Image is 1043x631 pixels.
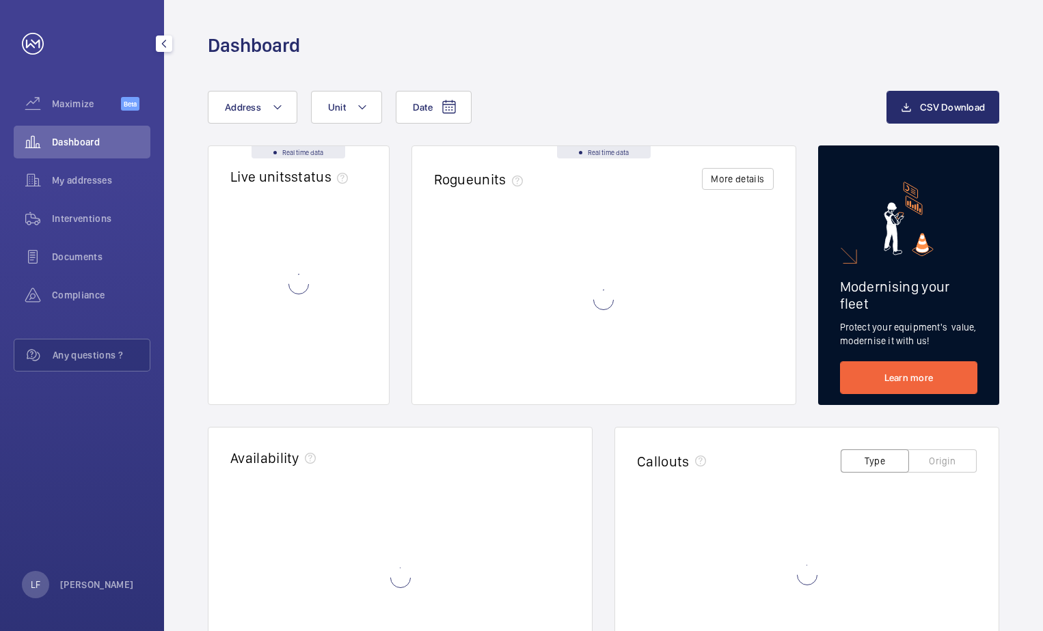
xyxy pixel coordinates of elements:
[908,449,977,473] button: Origin
[52,250,150,264] span: Documents
[702,168,773,190] button: More details
[52,135,150,149] span: Dashboard
[841,449,909,473] button: Type
[884,182,934,256] img: marketing-card.svg
[557,146,651,158] div: Real time data
[840,361,978,394] a: Learn more
[413,102,433,113] span: Date
[52,288,150,302] span: Compliance
[230,449,299,466] h2: Availability
[840,320,978,348] p: Protect your equipment's value, modernise it with us!
[208,91,297,124] button: Address
[252,146,345,158] div: Real time data
[225,102,261,113] span: Address
[311,91,382,124] button: Unit
[396,91,472,124] button: Date
[637,453,690,470] h2: Callouts
[121,97,139,111] span: Beta
[230,168,353,185] h2: Live units
[208,33,300,58] h1: Dashboard
[328,102,346,113] span: Unit
[52,212,150,225] span: Interventions
[434,171,528,188] h2: Rogue
[840,278,978,312] h2: Modernising your fleet
[920,102,985,113] span: CSV Download
[474,171,528,188] span: units
[60,578,134,591] p: [PERSON_NAME]
[31,578,40,591] p: LF
[52,173,150,187] span: My addresses
[291,168,353,185] span: status
[886,91,999,124] button: CSV Download
[53,348,150,362] span: Any questions ?
[52,97,121,111] span: Maximize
